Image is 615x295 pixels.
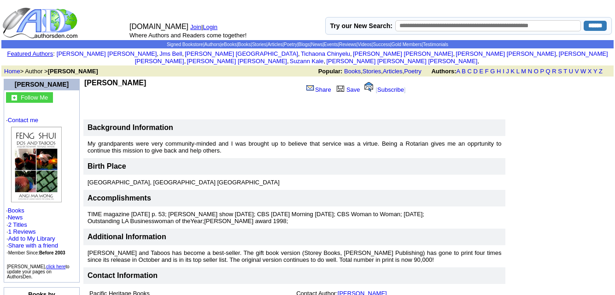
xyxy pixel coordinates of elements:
a: Tichaona Chinyelu [301,50,350,57]
font: , , , [318,68,611,75]
a: 2 Titles [8,221,27,228]
img: gc.jpg [12,95,17,100]
a: [PERSON_NAME] [PERSON_NAME] [456,50,556,57]
font: TIME magazine [DATE] p. 53; [PERSON_NAME] show [DATE]; CBS [DATE] Morning [DATE]; CBS Woman to Wo... [88,211,424,224]
a: A [457,68,460,75]
a: V [575,68,579,75]
a: D [473,68,477,75]
font: Birth Place [88,162,126,170]
font: | [201,24,221,30]
a: C [467,68,471,75]
a: Y [593,68,597,75]
a: [PERSON_NAME] [PERSON_NAME] [353,50,453,57]
font: ] [404,86,406,93]
a: Featured Authors [7,50,53,57]
font: > Author > [4,68,98,75]
img: share_page.gif [306,84,314,92]
a: [PERSON_NAME] [PERSON_NAME] [135,50,608,65]
font: [DOMAIN_NAME] [129,23,188,30]
a: eBooks [222,42,237,47]
a: [PERSON_NAME] [PERSON_NAME] [PERSON_NAME] [326,58,477,65]
font: Where Authors and Readers come together! [129,32,246,39]
font: Additional Information [88,233,166,241]
a: Gold Members [392,42,422,47]
a: H [497,68,501,75]
a: Reviews [339,42,357,47]
b: [PERSON_NAME] [84,79,146,87]
a: Jms Bell [159,50,182,57]
a: U [569,68,573,75]
b: Authors: [431,68,456,75]
font: i [300,52,301,57]
a: W [580,68,586,75]
font: : [7,50,54,57]
a: B [462,68,466,75]
font: [PERSON_NAME] and Taboos has become a best-seller. The gift book version (Storey Books, [PERSON_N... [88,249,501,263]
a: Blogs [299,42,310,47]
a: Stories [252,42,266,47]
iframe: fb:like Facebook Social Plugin [84,87,292,96]
b: Popular: [318,68,343,75]
font: i [184,52,185,57]
a: 1 Reviews [8,228,36,235]
b: [PERSON_NAME] [48,68,98,75]
a: Videos [357,42,371,47]
a: Events [324,42,338,47]
font: [GEOGRAPHIC_DATA], [GEOGRAPHIC_DATA] [GEOGRAPHIC_DATA] [88,179,280,186]
a: Q [545,68,550,75]
font: · · · [6,235,58,256]
font: i [352,52,353,57]
font: , , , , , , , , , , [57,50,608,65]
font: i [455,52,456,57]
span: | | | | | | | | | | | | | | [167,42,448,47]
a: Success [373,42,390,47]
a: Books [344,68,361,75]
a: J [506,68,509,75]
a: P [540,68,544,75]
a: Subscribe [377,86,404,93]
a: N [528,68,532,75]
a: E [479,68,483,75]
a: Signed Bookstore [167,42,203,47]
b: Before 2003 [39,250,65,255]
a: Follow Me [21,93,48,101]
a: News [8,214,23,221]
a: O [534,68,539,75]
a: Stories [363,68,381,75]
a: Contact me [8,117,38,124]
font: i [325,59,326,64]
font: i [186,59,187,64]
font: i [479,59,480,64]
a: click here [46,264,65,269]
font: · · [6,221,65,256]
a: Save [334,86,360,93]
img: logo_ad.gif [2,7,80,39]
a: X [588,68,592,75]
a: F [485,68,489,75]
a: I [503,68,504,75]
a: M [521,68,526,75]
a: Z [599,68,603,75]
a: K [511,68,515,75]
font: My grandparents were very community-minded and I was brought up to believe that service was a vir... [88,140,501,154]
a: News [311,42,322,47]
a: S [558,68,562,75]
img: alert.gif [364,82,373,92]
a: Login [203,24,217,30]
a: Poetry [284,42,297,47]
a: Articles [383,68,403,75]
a: Share with a friend [8,242,58,249]
img: shim.gif [84,98,85,99]
a: Suzann Kale [290,58,324,65]
a: L [516,68,520,75]
a: Poetry [404,68,422,75]
font: [PERSON_NAME], to update your pages on AuthorsDen. [7,264,70,279]
a: Join [190,24,201,30]
a: [PERSON_NAME] [15,81,69,88]
a: T [563,68,567,75]
font: i [289,59,290,64]
a: Authors [204,42,220,47]
font: Accomplishments [88,194,151,202]
img: library.gif [335,84,346,92]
